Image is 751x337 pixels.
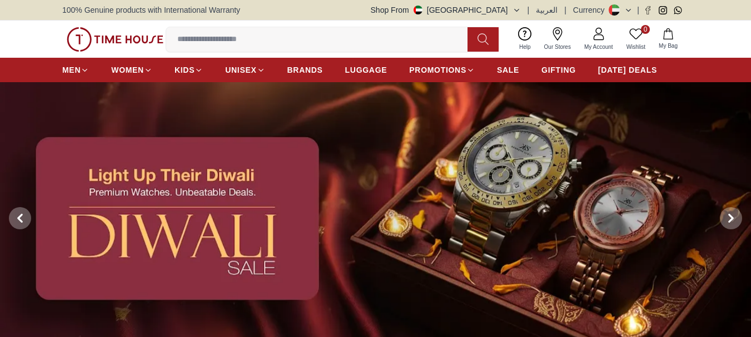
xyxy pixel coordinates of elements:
span: My Account [580,43,618,51]
span: Wishlist [622,43,650,51]
span: | [564,4,566,16]
span: SALE [497,64,519,76]
a: Our Stores [538,25,578,53]
a: Instagram [659,6,667,14]
a: Help [513,25,538,53]
span: BRANDS [287,64,323,76]
span: My Bag [654,42,682,50]
button: Shop From[GEOGRAPHIC_DATA] [371,4,521,16]
span: [DATE] DEALS [598,64,657,76]
a: GIFTING [541,60,576,80]
a: WOMEN [111,60,152,80]
div: Currency [573,4,609,16]
a: KIDS [175,60,203,80]
a: LUGGAGE [345,60,387,80]
img: United Arab Emirates [414,6,422,14]
span: MEN [62,64,81,76]
a: BRANDS [287,60,323,80]
span: 0 [641,25,650,34]
span: UNISEX [225,64,256,76]
span: | [637,4,639,16]
a: Facebook [644,6,652,14]
a: 0Wishlist [620,25,652,53]
span: PROMOTIONS [409,64,466,76]
span: KIDS [175,64,195,76]
a: Whatsapp [674,6,682,14]
a: [DATE] DEALS [598,60,657,80]
span: LUGGAGE [345,64,387,76]
span: 100% Genuine products with International Warranty [62,4,240,16]
a: UNISEX [225,60,265,80]
a: SALE [497,60,519,80]
span: GIFTING [541,64,576,76]
span: WOMEN [111,64,144,76]
span: Help [515,43,535,51]
img: ... [67,27,163,52]
span: Our Stores [540,43,575,51]
span: | [528,4,530,16]
a: PROMOTIONS [409,60,475,80]
button: My Bag [652,26,684,52]
button: العربية [536,4,558,16]
a: MEN [62,60,89,80]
